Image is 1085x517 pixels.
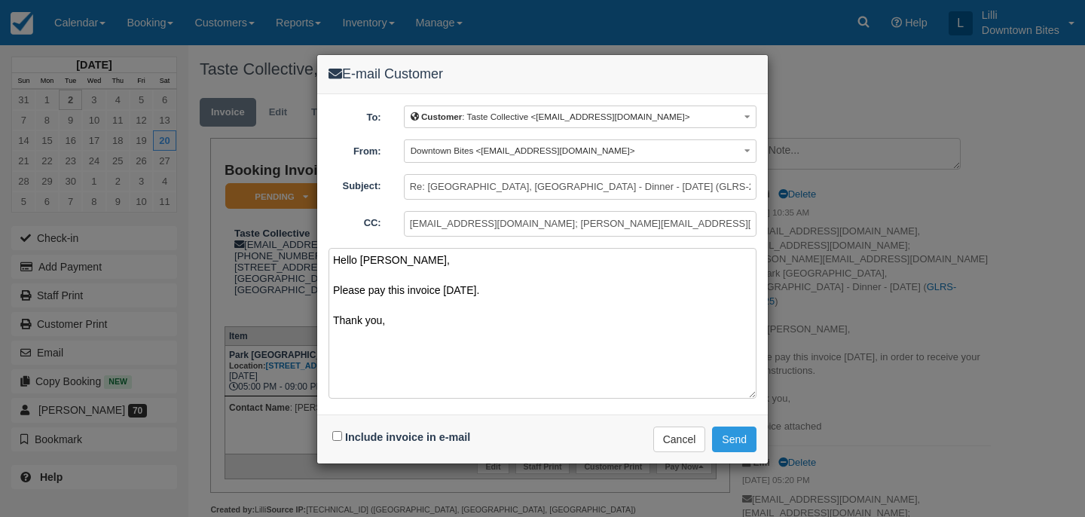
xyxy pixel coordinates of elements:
button: Send [712,427,756,452]
label: CC: [317,211,393,231]
label: From: [317,139,393,159]
button: Downtown Bites <[EMAIL_ADDRESS][DOMAIN_NAME]> [404,139,756,163]
span: Downtown Bites <[EMAIL_ADDRESS][DOMAIN_NAME]> [411,145,635,155]
b: Customer [421,112,462,121]
label: Include invoice in e-mail [345,431,470,443]
button: Cancel [653,427,706,452]
button: Customer: Taste Collective <[EMAIL_ADDRESS][DOMAIN_NAME]> [404,106,756,129]
label: Subject: [317,174,393,194]
label: To: [317,106,393,125]
span: : Taste Collective <[EMAIL_ADDRESS][DOMAIN_NAME]> [411,112,690,121]
h4: E-mail Customer [329,66,756,82]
